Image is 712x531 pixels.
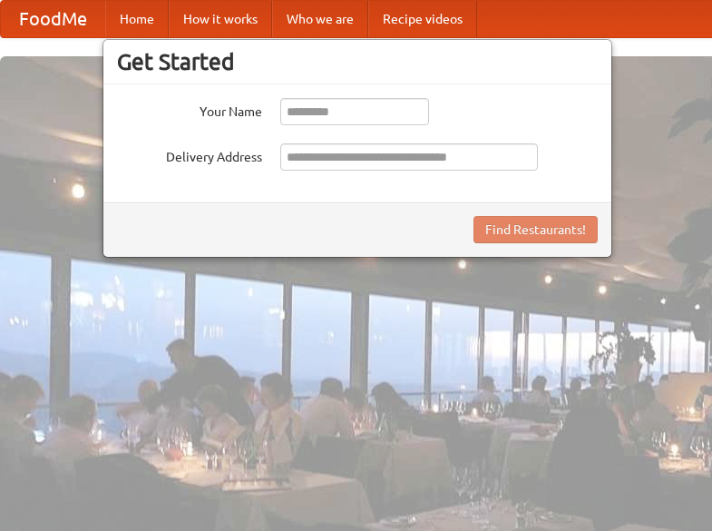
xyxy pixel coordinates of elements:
[169,1,272,37] a: How it works
[105,1,169,37] a: Home
[368,1,477,37] a: Recipe videos
[117,98,262,121] label: Your Name
[117,48,598,75] h3: Get Started
[1,1,105,37] a: FoodMe
[117,143,262,166] label: Delivery Address
[473,216,598,243] button: Find Restaurants!
[272,1,368,37] a: Who we are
